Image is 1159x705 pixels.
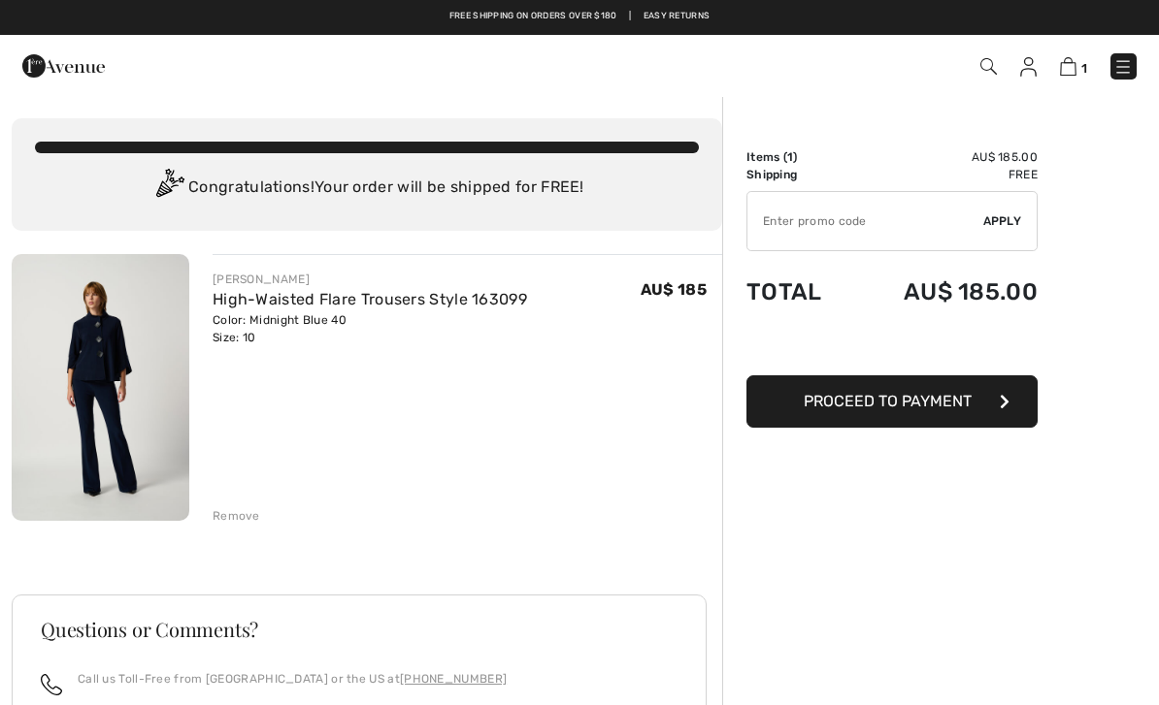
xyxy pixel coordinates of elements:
[629,10,631,23] span: |
[851,259,1038,325] td: AU$ 185.00
[35,169,699,208] div: Congratulations! Your order will be shipped for FREE!
[746,148,851,166] td: Items ( )
[804,392,972,410] span: Proceed to Payment
[747,192,983,250] input: Promo code
[1020,57,1037,77] img: My Info
[641,280,707,299] span: AU$ 185
[1081,61,1087,76] span: 1
[1060,54,1087,78] a: 1
[449,10,617,23] a: Free shipping on orders over $180
[787,150,793,164] span: 1
[213,311,527,346] div: Color: Midnight Blue 40 Size: 10
[12,254,189,521] img: High-Waisted Flare Trousers Style 163099
[41,674,62,695] img: call
[980,58,997,75] img: Search
[1113,57,1133,77] img: Menu
[213,271,527,288] div: [PERSON_NAME]
[78,670,507,688] p: Call us Toll-Free from [GEOGRAPHIC_DATA] or the US at
[213,507,260,525] div: Remove
[1060,57,1076,76] img: Shopping Bag
[22,55,105,74] a: 1ère Avenue
[851,166,1038,183] td: Free
[149,169,188,208] img: Congratulation2.svg
[983,212,1022,230] span: Apply
[746,259,851,325] td: Total
[400,672,507,686] a: [PHONE_NUMBER]
[644,10,711,23] a: Easy Returns
[851,148,1038,166] td: AU$ 185.00
[746,166,851,183] td: Shipping
[746,325,1038,369] iframe: PayPal
[746,375,1038,428] button: Proceed to Payment
[41,620,678,639] h3: Questions or Comments?
[22,47,105,85] img: 1ère Avenue
[213,290,527,308] a: High-Waisted Flare Trousers Style 163099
